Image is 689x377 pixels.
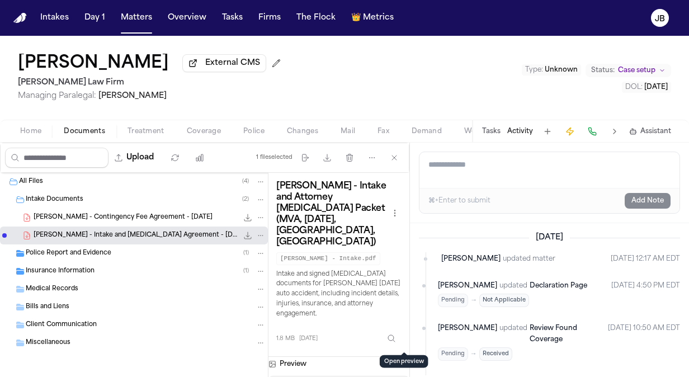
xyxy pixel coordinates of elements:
button: Tasks [218,8,247,28]
span: Police [243,127,265,136]
span: [PERSON_NAME] [438,323,497,345]
button: Edit DOL: 2025-08-31 [622,82,671,93]
button: Create Immediate Task [562,124,578,139]
span: ( 2 ) [242,196,249,202]
div: ⌘+Enter to submit [428,196,490,205]
span: All Files [19,177,43,187]
span: Home [20,127,41,136]
span: Fax [377,127,389,136]
button: Day 1 [80,8,110,28]
button: Edit Type: Unknown [522,64,581,76]
a: Home [13,13,27,23]
button: Inspect [381,328,402,348]
span: Miscellaneous [26,338,70,348]
span: Insurance Information [26,267,95,276]
span: Status: [591,66,615,75]
time: October 2, 2025 at 11:17 PM [611,253,680,265]
span: Police Report and Evidence [26,249,111,258]
h2: [PERSON_NAME] Law Firm [18,76,285,89]
button: Change status from Case setup [586,64,671,77]
span: Declaration Page [530,282,587,289]
span: Mail [341,127,355,136]
span: [PERSON_NAME] [438,280,497,291]
div: Open preview [380,355,428,368]
span: DOL : [625,84,643,91]
button: Overview [163,8,211,28]
button: Download I. Sandoval - Intake and Retainer Agreement - 9.7.25 [242,230,253,241]
div: 1 file selected [256,154,292,161]
span: Workspaces [464,127,507,136]
span: [PERSON_NAME] - Intake and [MEDICAL_DATA] Agreement - [DATE] [34,231,238,241]
span: Pending [438,294,468,307]
h3: Preview [280,360,306,369]
span: → [470,296,477,305]
span: [PERSON_NAME] - Contingency Fee Agreement - [DATE] [34,213,213,223]
span: Changes [287,127,318,136]
span: updated [499,280,527,291]
span: ( 4 ) [242,178,249,185]
span: Not Applicable [479,294,529,307]
span: Review Found Coverage [530,325,577,343]
span: Documents [64,127,105,136]
time: October 2, 2025 at 3:50 PM [611,280,680,307]
button: Firms [254,8,285,28]
p: Intake and signed [MEDICAL_DATA] documents for [PERSON_NAME] [DATE] auto accident, including inci... [276,270,402,319]
button: Intakes [36,8,73,28]
span: Managing Paralegal: [18,92,96,100]
button: Upload [108,148,161,168]
span: Pending [438,347,468,361]
button: Assistant [629,127,671,136]
span: [DATE] [644,84,668,91]
button: crownMetrics [347,8,398,28]
span: ( 1 ) [243,250,249,256]
span: Received [479,347,512,361]
span: Intake Documents [26,195,83,205]
a: Review Found Coverage [530,323,599,345]
button: Edit matter name [18,54,169,74]
button: Matters [116,8,157,28]
input: Search files [5,148,108,168]
span: 1.8 MB [276,334,295,343]
span: Coverage [187,127,221,136]
span: Demand [412,127,442,136]
h1: [PERSON_NAME] [18,54,169,74]
button: Make a Call [584,124,600,139]
span: Client Communication [26,321,97,330]
button: Add Note [625,193,671,209]
span: Unknown [545,67,578,73]
button: Tasks [482,127,501,136]
span: [PERSON_NAME] [441,253,501,265]
span: Assistant [640,127,671,136]
span: ( 1 ) [243,268,249,274]
img: Finch Logo [13,13,27,23]
span: [PERSON_NAME] [98,92,167,100]
span: External CMS [205,58,260,69]
span: Case setup [618,66,655,75]
span: [DATE] [299,334,318,343]
code: [PERSON_NAME] - Intake.pdf [276,252,380,265]
span: updated matter [503,253,555,265]
button: External CMS [182,54,266,72]
h3: [PERSON_NAME] - Intake and Attorney [MEDICAL_DATA] Packet (MVA, [DATE], [GEOGRAPHIC_DATA], [GEOGR... [276,181,388,248]
span: updated [499,323,527,345]
button: Activity [507,127,533,136]
span: → [470,350,477,359]
span: Type : [525,67,543,73]
span: Medical Records [26,285,78,294]
span: Treatment [128,127,164,136]
button: Add Task [540,124,555,139]
span: Bills and Liens [26,303,69,312]
a: Declaration Page [530,280,587,291]
button: The Flock [292,8,340,28]
span: [DATE] [529,232,570,243]
button: Download I. Sandoval - Contingency Fee Agreement - 8.31.25 [242,212,253,223]
time: October 2, 2025 at 9:50 AM [608,323,680,361]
